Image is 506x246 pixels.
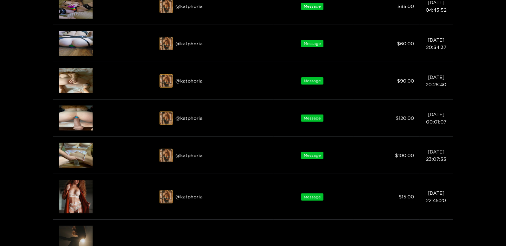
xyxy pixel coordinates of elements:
span: [DATE] 20:28:40 [426,75,447,87]
div: @ katphoria [160,190,268,203]
img: 4boes-sin-ti-tulo.png [160,37,173,51]
span: $ 120.00 [396,116,414,121]
span: $ 85.00 [398,4,414,9]
span: [DATE] 22:45:20 [426,190,446,203]
img: Ha300-45.2325.png [59,106,93,130]
span: $ 90.00 [397,78,414,83]
span: Message [301,152,323,159]
img: 4boes-sin-ti-tulo.png [160,112,173,125]
span: $ 100.00 [395,153,414,158]
span: [DATE] 00:01:07 [426,112,446,124]
span: Message [301,193,323,201]
div: @ katphoria [160,112,268,125]
span: Message [301,40,323,47]
span: $ 15.00 [399,194,414,199]
div: @ katphoria [160,37,268,50]
img: 4boes-sin-ti-tulo.png [160,149,173,162]
span: Message [301,3,323,10]
span: $ 60.00 [397,41,414,46]
span: Message [301,115,323,122]
div: @ katphoria [160,74,268,88]
span: [DATE] 20:34:37 [426,37,446,50]
img: 4boes-sin-ti-tulo.png [160,190,173,204]
div: @ katphoria [160,149,268,162]
span: [DATE] 23:07:33 [426,149,446,161]
img: pZbLH-35.95024725.png [59,31,93,56]
img: 4boes-sin-ti-tulo.png [160,75,173,88]
span: Message [301,77,323,85]
img: OvKdi-48.13791675.png [59,143,93,168]
img: yd9XM-27.76666675.png [59,68,93,93]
